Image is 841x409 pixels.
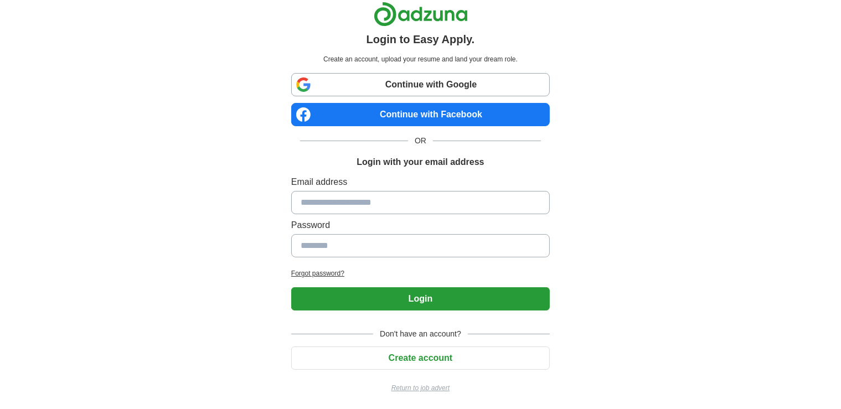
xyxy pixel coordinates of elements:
a: Return to job advert [291,383,550,393]
label: Email address [291,175,550,189]
img: Adzuna logo [374,2,468,27]
a: Continue with Google [291,73,550,96]
h1: Login to Easy Apply. [367,31,475,48]
a: Create account [291,353,550,363]
p: Create an account, upload your resume and land your dream role. [293,54,548,64]
label: Password [291,219,550,232]
span: OR [408,135,433,147]
button: Login [291,287,550,310]
a: Forgot password? [291,268,550,278]
button: Create account [291,346,550,370]
span: Don't have an account? [373,328,468,340]
h1: Login with your email address [357,156,484,169]
a: Continue with Facebook [291,103,550,126]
